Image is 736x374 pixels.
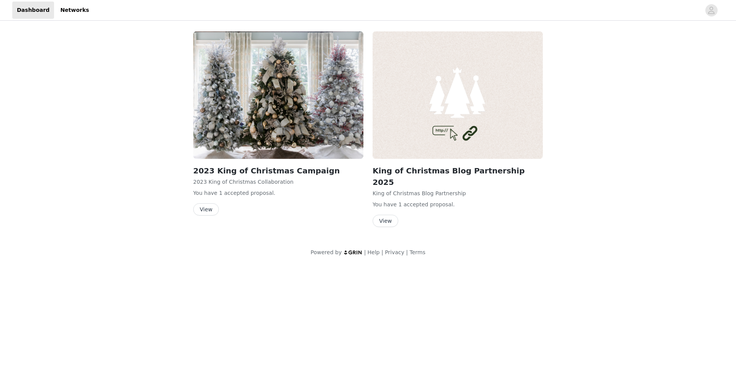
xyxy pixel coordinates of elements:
p: King of Christmas Blog Partnership [373,189,543,198]
span: | [406,249,408,255]
button: View [193,203,219,216]
p: 2023 King of Christmas Collaboration [193,178,363,186]
div: avatar [708,4,715,16]
span: | [381,249,383,255]
a: Terms [409,249,425,255]
a: View [373,218,398,224]
h2: King of Christmas Blog Partnership 2025 [373,165,543,188]
a: Privacy [385,249,404,255]
p: You have 1 accepted proposal . [373,201,543,209]
a: Dashboard [12,2,54,19]
img: King Of Christmas [193,31,363,159]
button: View [373,215,398,227]
img: King Of Christmas [373,31,543,159]
img: logo [343,250,363,255]
h2: 2023 King of Christmas Campaign [193,165,363,176]
a: Networks [56,2,94,19]
p: You have 1 accepted proposal . [193,189,363,197]
a: Help [368,249,380,255]
a: View [193,207,219,212]
span: Powered by [310,249,342,255]
span: | [364,249,366,255]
